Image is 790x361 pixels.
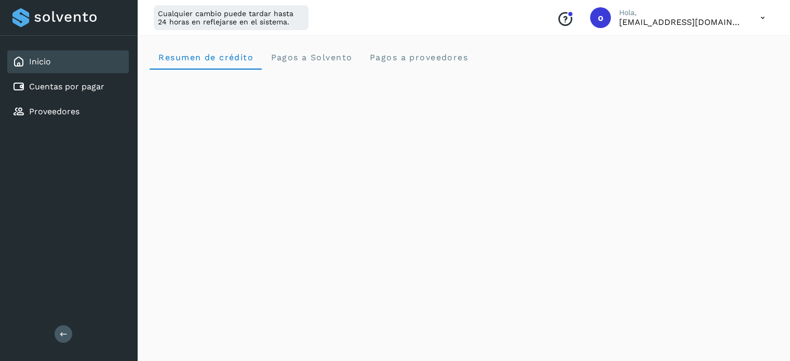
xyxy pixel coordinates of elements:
p: orlando@rfllogistics.com.mx [619,17,744,27]
span: Pagos a Solvento [270,52,352,62]
span: Resumen de crédito [158,52,253,62]
div: Cualquier cambio puede tardar hasta 24 horas en reflejarse en el sistema. [154,5,309,30]
div: Inicio [7,50,129,73]
div: Proveedores [7,100,129,123]
a: Inicio [29,57,51,66]
span: Pagos a proveedores [369,52,468,62]
a: Cuentas por pagar [29,82,104,91]
a: Proveedores [29,106,79,116]
div: Cuentas por pagar [7,75,129,98]
p: Hola, [619,8,744,17]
